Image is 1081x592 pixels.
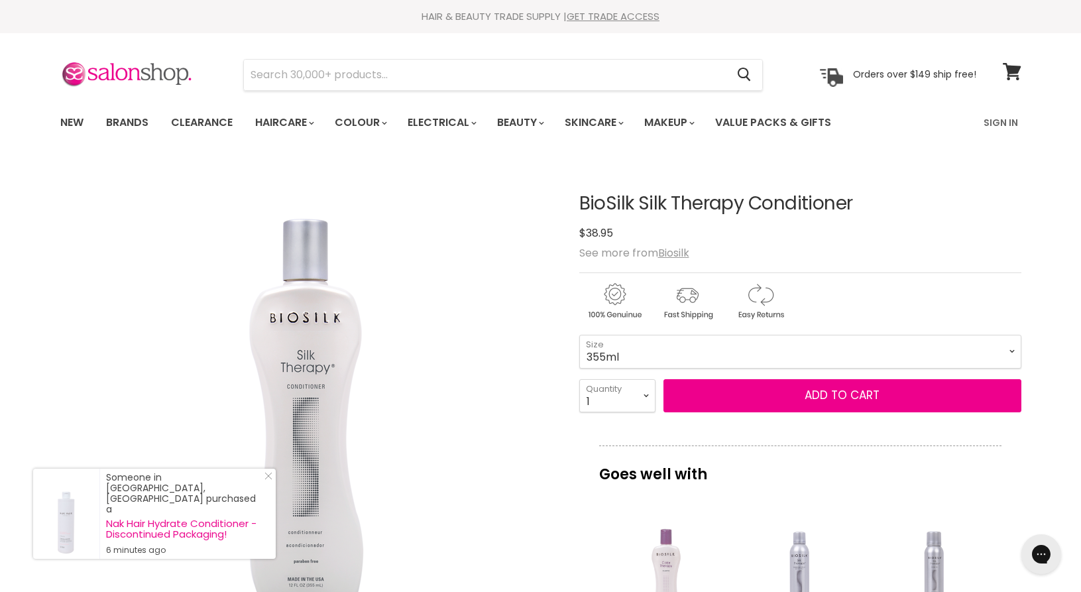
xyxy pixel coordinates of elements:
[50,103,909,142] ul: Main menu
[106,545,262,556] small: 6 minutes ago
[579,281,650,322] img: genuine.gif
[727,60,762,90] button: Search
[599,445,1001,489] p: Goes well with
[658,245,689,261] a: Biosilk
[725,281,795,322] img: returns.gif
[579,245,689,261] span: See more from
[579,225,613,241] span: $38.95
[106,472,262,556] div: Someone in [GEOGRAPHIC_DATA], [GEOGRAPHIC_DATA] purchased a
[705,109,841,137] a: Value Packs & Gifts
[398,109,484,137] a: Electrical
[264,472,272,480] svg: Close Icon
[325,109,395,137] a: Colour
[106,518,262,540] a: Nak Hair Hydrate Conditioner - Discontinued Packaging!
[96,109,158,137] a: Brands
[44,103,1038,142] nav: Main
[44,10,1038,23] div: HAIR & BEAUTY TRADE SUPPLY |
[33,469,99,559] a: Visit product page
[244,60,727,90] input: Search
[579,379,655,412] select: Quantity
[555,109,632,137] a: Skincare
[652,281,722,322] img: shipping.gif
[976,109,1026,137] a: Sign In
[487,109,552,137] a: Beauty
[634,109,703,137] a: Makeup
[1015,530,1068,579] iframe: Gorgias live chat messenger
[567,9,659,23] a: GET TRADE ACCESS
[259,472,272,485] a: Close Notification
[853,68,976,80] p: Orders over $149 ship free!
[245,109,322,137] a: Haircare
[50,109,93,137] a: New
[161,109,243,137] a: Clearance
[663,379,1021,412] button: Add to cart
[243,59,763,91] form: Product
[805,387,880,403] span: Add to cart
[579,194,1021,214] h1: BioSilk Silk Therapy Conditioner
